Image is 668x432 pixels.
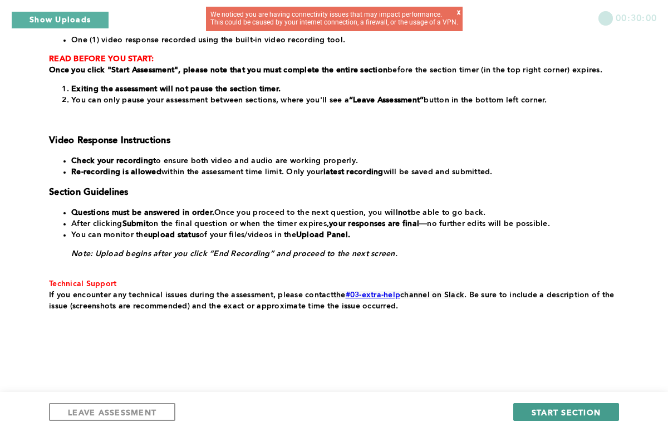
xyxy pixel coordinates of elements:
[329,220,419,228] strong: your responses are final
[323,168,384,176] strong: latest recording
[49,187,615,198] h3: Section Guidelines
[333,291,346,299] span: the
[49,403,175,421] button: LEAVE ASSESSMENT
[71,229,615,240] li: You can monitor the of your files/videos in the
[71,157,153,165] strong: Check your recording
[49,291,617,310] span: . Be sure to include a description of the issue (screenshots are recommended) and the exact or ap...
[71,36,345,44] span: One (1) video response recorded using the built-in video recording tool.
[71,207,615,218] li: Once you proceed to the next question, you will be able to go back.
[457,9,460,23] div: x
[49,291,333,299] span: If you encounter any technical issues during the assessment, please contact
[71,155,615,166] li: to ensure both video and audio are working properly.
[296,231,350,239] strong: Upload Panel.
[349,96,424,104] strong: “Leave Assessment”
[398,209,411,217] strong: not
[49,135,615,146] h3: Video Response Instructions
[71,250,397,258] em: Note: Upload begins after you click “End Recording” and proceed to the next screen.
[49,66,387,74] strong: Once you click "Start Assessment", please note that you must complete the entire section
[148,231,199,239] strong: upload status
[68,407,156,418] span: LEAVE ASSESSMENT
[49,65,615,76] p: before the section timer (in the top right corner) expires.
[513,403,619,421] button: START SECTION
[400,291,464,299] span: channel on Slack
[71,209,214,217] strong: Questions must be answered in order.
[71,168,161,176] strong: Re-recording is allowed
[616,11,657,24] span: 00:30:00
[11,11,109,29] button: Show Uploads
[346,291,401,299] a: #03-extra-help
[49,280,116,288] span: Technical Support
[71,85,281,93] strong: Exiting the assessment will not pause the section timer.
[49,55,154,63] strong: READ BEFORE YOU START:
[71,166,615,178] li: within the assessment time limit. Only your will be saved and submitted.
[71,95,615,106] li: You can only pause your assessment between sections, where you'll see a button in the bottom left...
[71,218,615,229] li: After clicking on the final question or when the timer expires, —no further edits will be possible.
[122,220,149,228] strong: Submit
[532,407,601,418] span: START SECTION
[210,11,458,27] div: We noticed you are having connectivity issues that may impact performance. This could be caused b...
